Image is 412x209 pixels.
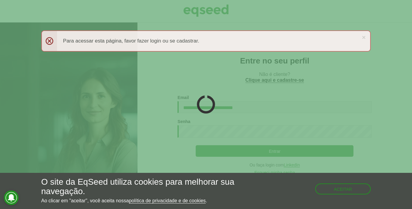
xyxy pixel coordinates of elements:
[129,198,206,204] a: política de privacidade e de cookies
[315,183,371,194] button: Aceitar
[362,34,366,40] a: ×
[41,198,239,204] p: Ao clicar em "aceitar", você aceita nossa .
[41,30,371,52] div: Para acessar esta página, favor fazer login ou se cadastrar.
[41,177,239,196] h5: O site da EqSeed utiliza cookies para melhorar sua navegação.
